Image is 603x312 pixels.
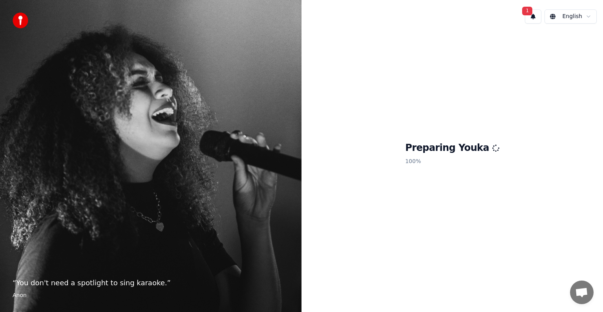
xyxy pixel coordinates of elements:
span: 1 [522,7,532,15]
footer: Anon [13,292,289,299]
a: Conversa aberta [570,281,594,304]
p: “ You don't need a spotlight to sing karaoke. ” [13,277,289,288]
p: 100 % [405,154,499,169]
h1: Preparing Youka [405,142,499,154]
button: 1 [525,9,541,24]
img: youka [13,13,28,28]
